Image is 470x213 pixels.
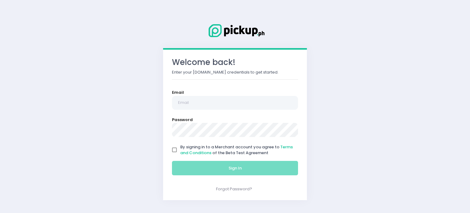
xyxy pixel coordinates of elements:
label: Email [172,89,184,96]
input: Email [172,96,298,110]
p: Enter your [DOMAIN_NAME] credentials to get started. [172,69,298,75]
h3: Welcome back! [172,58,298,67]
label: Password [172,117,193,123]
button: Sign In [172,161,298,176]
span: By signing in to a Merchant account you agree to of the Beta Test Agreement [180,144,293,156]
a: Terms and Conditions [180,144,293,156]
a: Forgot Password? [216,186,252,192]
span: Sign In [229,165,242,171]
img: Logo [204,23,266,38]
